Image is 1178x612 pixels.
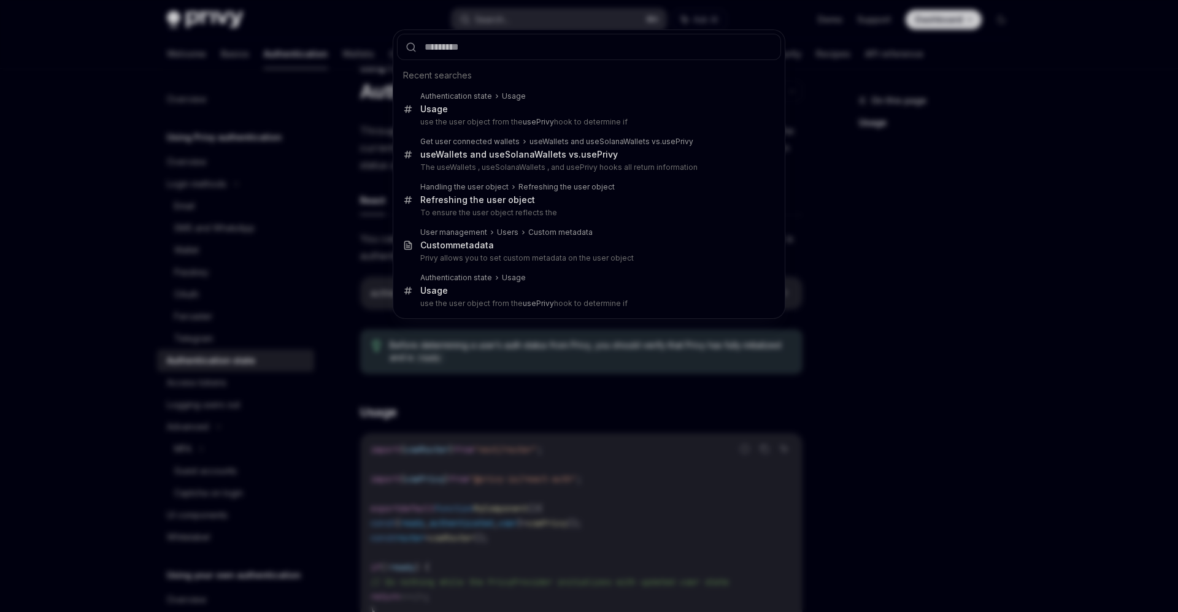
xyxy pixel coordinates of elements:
div: useWallets and useSolanaWallets vs. [529,137,693,147]
div: eshing the user object [518,182,615,192]
b: metadata [453,240,494,250]
b: usePrivy [581,149,618,159]
div: Authentication state [420,91,492,101]
div: User management [420,228,487,237]
div: Custom [420,240,494,251]
div: Get user connected wallets [420,137,520,147]
div: useWallets and useSolanaWallets vs. [420,149,618,160]
p: use the user object from the hook to determine if [420,117,755,127]
span: Recent searches [403,69,472,82]
div: Custom metadata [528,228,593,237]
b: usePrivy [523,299,554,308]
b: usePrivy [662,137,693,146]
b: Refr [420,194,438,205]
div: Users [497,228,518,237]
div: eshing the user object [420,194,535,205]
div: Usage [420,104,448,115]
b: usePrivy [523,117,554,126]
p: use the user object from the hook to determine if [420,299,755,308]
p: Privy allows you to set custom metadata on the user object [420,253,755,263]
div: Handling the user object [420,182,509,192]
div: Usage [420,285,448,296]
p: To ensure the user object reflects the [420,208,755,218]
b: Refr [518,182,534,191]
p: The useWallets , useSolanaWallets , and usePrivy hooks all return information [420,163,755,172]
div: Authentication state [420,273,492,283]
div: Usage [502,91,526,101]
div: Usage [502,273,526,283]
